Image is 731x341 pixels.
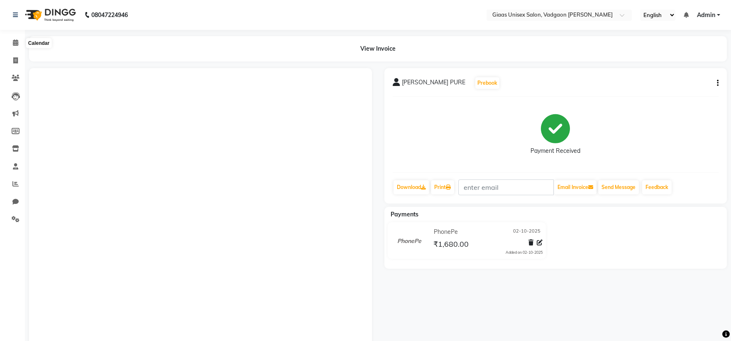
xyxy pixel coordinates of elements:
a: Download [394,180,429,194]
a: Print [431,180,454,194]
div: Payment Received [531,147,580,155]
span: ₹1,680.00 [433,239,469,251]
span: PhonePe [434,228,458,236]
b: 08047224946 [91,3,128,27]
button: Send Message [598,180,639,194]
button: Prebook [475,77,499,89]
div: View Invoice [29,36,727,61]
div: Added on 02-10-2025 [506,250,543,255]
div: Calendar [26,38,51,48]
span: 02-10-2025 [513,228,540,236]
span: [PERSON_NAME] PURE [402,78,465,90]
input: enter email [458,179,554,195]
a: Feedback [642,180,672,194]
img: logo [21,3,78,27]
span: Payments [391,211,418,218]
button: Email Invoice [554,180,597,194]
span: Admin [697,11,715,20]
